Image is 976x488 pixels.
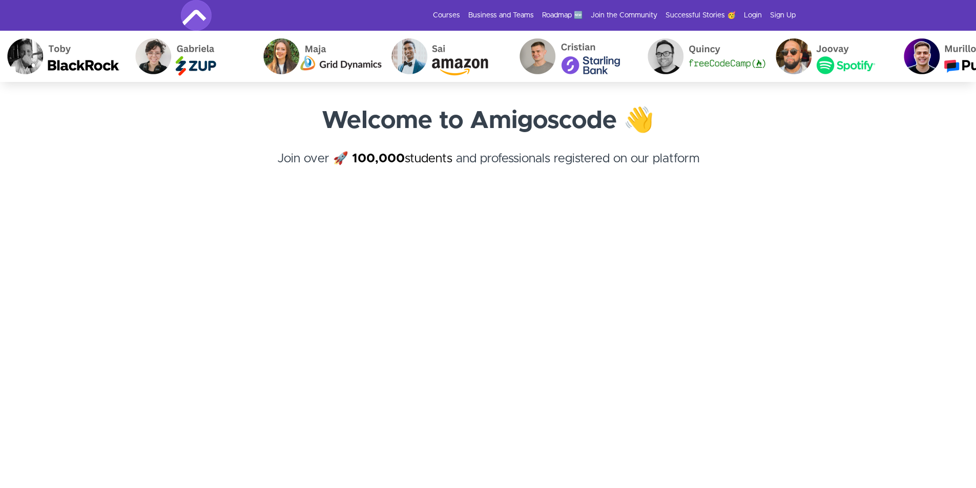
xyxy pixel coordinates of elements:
[322,109,654,133] strong: Welcome to Amigoscode 👋
[512,31,640,82] img: Cristian
[744,10,762,20] a: Login
[352,153,405,165] strong: 100,000
[128,31,256,82] img: Gabriela
[666,10,736,20] a: Successful Stories 🥳
[352,153,452,165] a: 100,000students
[769,31,897,82] img: Joovay
[384,31,512,82] img: Sai
[591,10,657,20] a: Join the Community
[542,10,583,20] a: Roadmap 🆕
[640,31,769,82] img: Quincy
[468,10,534,20] a: Business and Teams
[433,10,460,20] a: Courses
[256,31,384,82] img: Maja
[770,10,796,20] a: Sign Up
[181,150,796,186] h4: Join over 🚀 and professionals registered on our platform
